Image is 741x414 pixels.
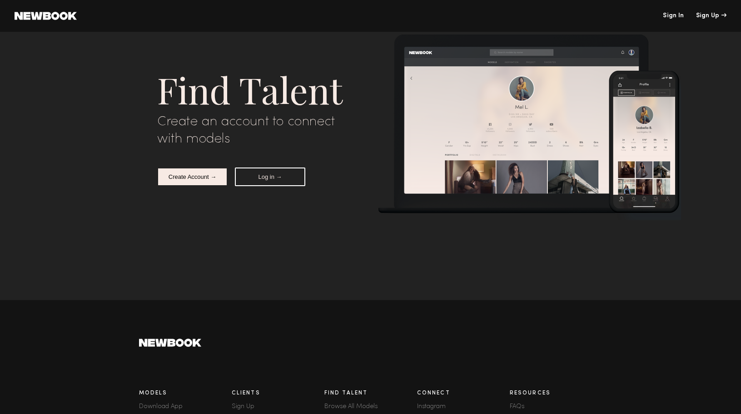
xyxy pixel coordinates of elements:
img: devices.png [378,34,681,220]
a: Instagram [417,404,510,410]
a: Sign In [663,13,684,19]
div: Find Talent [157,65,364,113]
div: Sign Up [696,13,726,19]
h3: Clients [232,390,324,396]
h3: Connect [417,390,510,396]
div: Sign Up [232,404,324,410]
a: Browse All Models [324,404,417,410]
h3: Models [139,390,232,396]
h3: Find Talent [324,390,417,396]
button: Create Account → [157,168,228,186]
a: Download App [139,404,232,410]
button: Log in → [235,168,305,186]
a: FAQs [510,404,602,410]
div: Create an account to connect with models [157,113,364,148]
h3: Resources [510,390,602,396]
